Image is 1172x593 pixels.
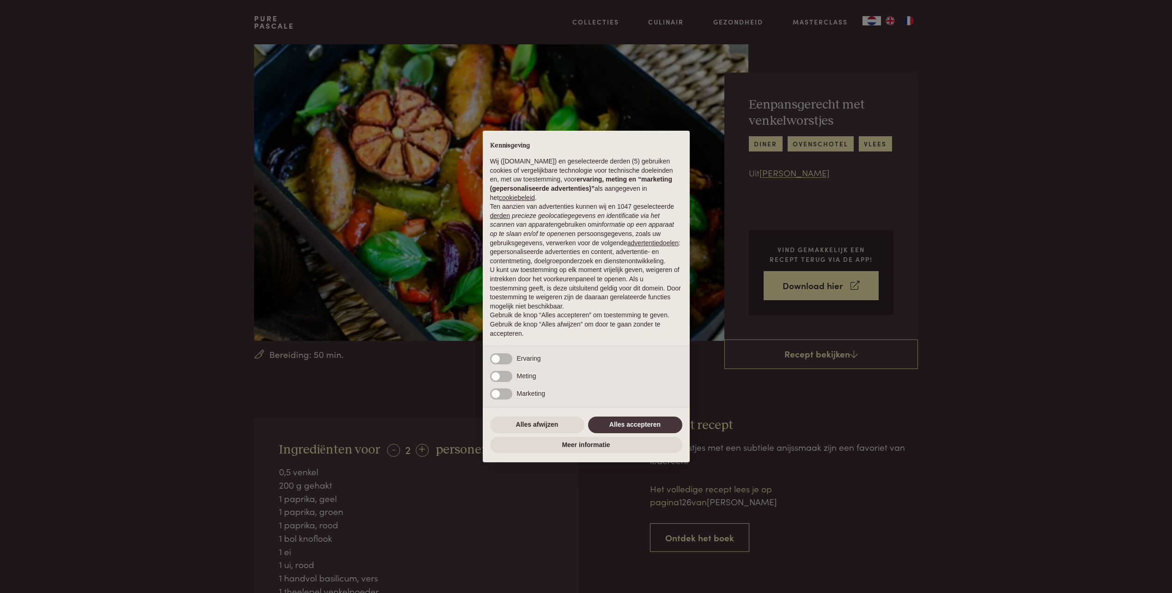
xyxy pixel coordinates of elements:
span: Ervaring [517,355,541,362]
strong: ervaring, meting en “marketing (gepersonaliseerde advertenties)” [490,175,672,192]
em: informatie op een apparaat op te slaan en/of te openen [490,221,674,237]
p: U kunt uw toestemming op elk moment vrijelijk geven, weigeren of intrekken door het voorkeurenpan... [490,266,682,311]
button: advertentiedoelen [627,239,679,248]
span: Meting [517,372,536,380]
p: Ten aanzien van advertenties kunnen wij en 1047 geselecteerde gebruiken om en persoonsgegevens, z... [490,202,682,266]
button: Meer informatie [490,437,682,454]
p: Wij ([DOMAIN_NAME]) en geselecteerde derden (5) gebruiken cookies of vergelijkbare technologie vo... [490,157,682,202]
span: Marketing [517,390,545,397]
button: derden [490,212,510,221]
h2: Kennisgeving [490,142,682,150]
button: Alles afwijzen [490,417,584,433]
em: precieze geolocatiegegevens en identificatie via het scannen van apparaten [490,212,660,229]
a: cookiebeleid [499,194,535,201]
p: Gebruik de knop “Alles accepteren” om toestemming te geven. Gebruik de knop “Alles afwijzen” om d... [490,311,682,338]
button: Alles accepteren [588,417,682,433]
